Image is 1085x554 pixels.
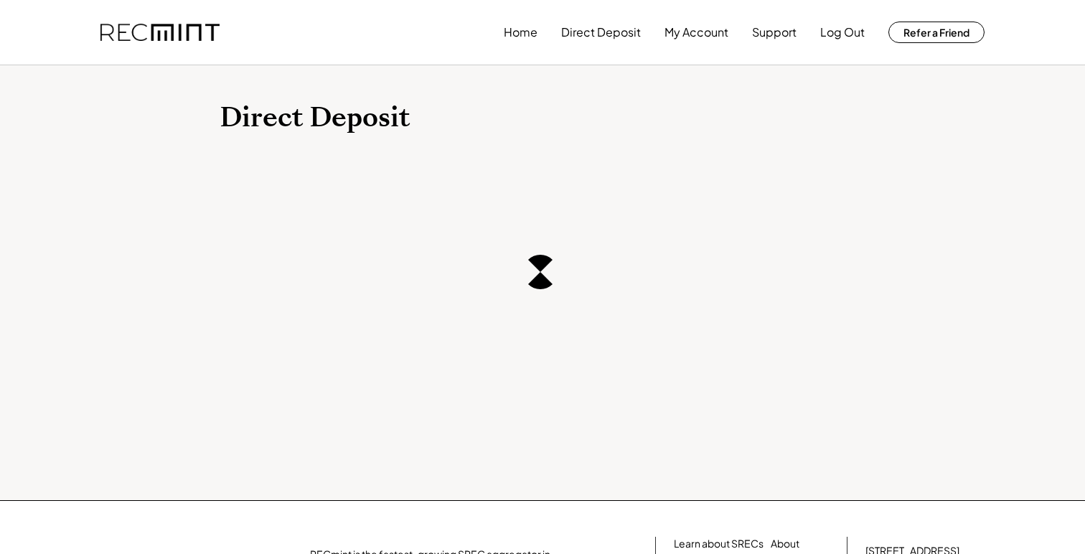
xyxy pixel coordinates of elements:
a: About [771,537,799,551]
button: Direct Deposit [561,18,641,47]
h1: Direct Deposit [220,101,865,135]
button: Home [504,18,537,47]
button: Refer a Friend [888,22,985,43]
img: recmint-logotype%403x.png [100,24,220,42]
button: My Account [664,18,728,47]
a: Learn about SRECs [674,537,764,551]
button: Support [752,18,797,47]
button: Log Out [820,18,865,47]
